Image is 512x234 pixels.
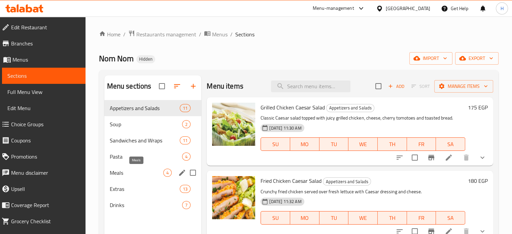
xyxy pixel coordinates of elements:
button: MO [290,137,319,151]
span: 7 [182,202,190,208]
span: TU [322,139,346,149]
div: Hidden [136,55,155,63]
span: Coupons [11,136,80,144]
li: / [199,30,201,38]
span: Appetizers and Salads [110,104,180,112]
span: WE [351,213,375,223]
li: / [123,30,126,38]
button: WE [348,211,378,225]
h2: Menu sections [107,81,151,91]
span: Fried Chicken Caesar Salad [261,176,321,186]
button: FR [407,137,436,151]
span: Add item [385,81,407,92]
span: Grocery Checklist [11,217,80,225]
h6: 180 EGP [468,176,488,186]
span: Drinks [110,201,182,209]
a: Full Menu View [2,84,86,100]
span: Select section first [407,81,434,92]
div: Meals4edit [104,165,202,181]
div: items [180,136,191,144]
div: items [182,153,191,161]
div: [GEOGRAPHIC_DATA] [386,5,430,12]
span: Menus [212,30,228,38]
span: WE [351,139,375,149]
span: Grilled Chicken Caesar Salad [261,102,325,112]
input: search [271,80,350,92]
nav: breadcrumb [99,30,499,39]
img: Grilled Chicken Caesar Salad [212,103,255,146]
div: Pasta4 [104,148,202,165]
div: items [180,185,191,193]
span: Edit Restaurant [11,23,80,31]
a: Restaurants management [128,30,196,39]
span: Promotions [11,153,80,161]
svg: Show Choices [478,154,486,162]
span: Sections [7,72,80,80]
button: Branch-specific-item [423,149,439,166]
div: Drinks7 [104,197,202,213]
div: Sandwiches and Wraps11 [104,132,202,148]
span: 4 [182,154,190,160]
span: Edit Menu [7,104,80,112]
button: TH [378,137,407,151]
button: Add section [185,78,201,94]
span: Branches [11,39,80,47]
button: sort-choices [391,149,408,166]
span: [DATE] 11:32 AM [267,198,304,205]
div: items [163,169,172,177]
div: Sandwiches and Wraps [110,136,180,144]
span: Sort sections [169,78,185,94]
button: SU [261,137,290,151]
span: H [500,5,503,12]
span: MO [293,139,317,149]
li: / [230,30,233,38]
button: TH [378,211,407,225]
span: 11 [180,105,190,111]
div: Soup [110,120,182,128]
div: Menu-management [313,4,354,12]
span: Coverage Report [11,201,80,209]
span: Add [387,82,405,90]
button: SU [261,211,290,225]
span: Manage items [440,82,488,91]
h6: 175 EGP [468,103,488,112]
a: Menus [204,30,228,39]
span: Meals [110,169,164,177]
span: Appetizers and Salads [323,178,371,186]
button: MO [290,211,319,225]
span: Full Menu View [7,88,80,96]
div: items [182,201,191,209]
span: Menus [12,56,80,64]
div: items [180,104,191,112]
span: TU [322,213,346,223]
p: Classic Caesar salad topped with juicy grilled chicken, cheese, cherry tomotoes and toasted bread. [261,114,465,122]
span: Nom Nom [99,51,134,66]
button: FR [407,211,436,225]
a: Home [99,30,121,38]
button: delete [458,149,474,166]
a: Edit menu item [445,154,453,162]
span: Choice Groups [11,120,80,128]
a: Sections [2,68,86,84]
p: Crunchy fried chicken served over fresh lettuce with Caesar dressing and cheese. [261,188,465,196]
span: SA [439,213,463,223]
span: Select section [371,79,385,93]
span: FR [410,139,434,149]
span: TH [380,213,404,223]
span: Appetizers and Salads [327,104,374,112]
span: Select all sections [155,79,169,93]
button: TU [319,137,349,151]
button: import [409,52,452,65]
button: Manage items [434,80,493,93]
div: items [182,120,191,128]
span: Pasta [110,153,182,161]
div: Appetizers and Salads [323,177,371,186]
div: Appetizers and Salads [326,104,374,112]
span: 4 [164,170,171,176]
span: 13 [180,186,190,192]
div: Soup2 [104,116,202,132]
button: Add [385,81,407,92]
